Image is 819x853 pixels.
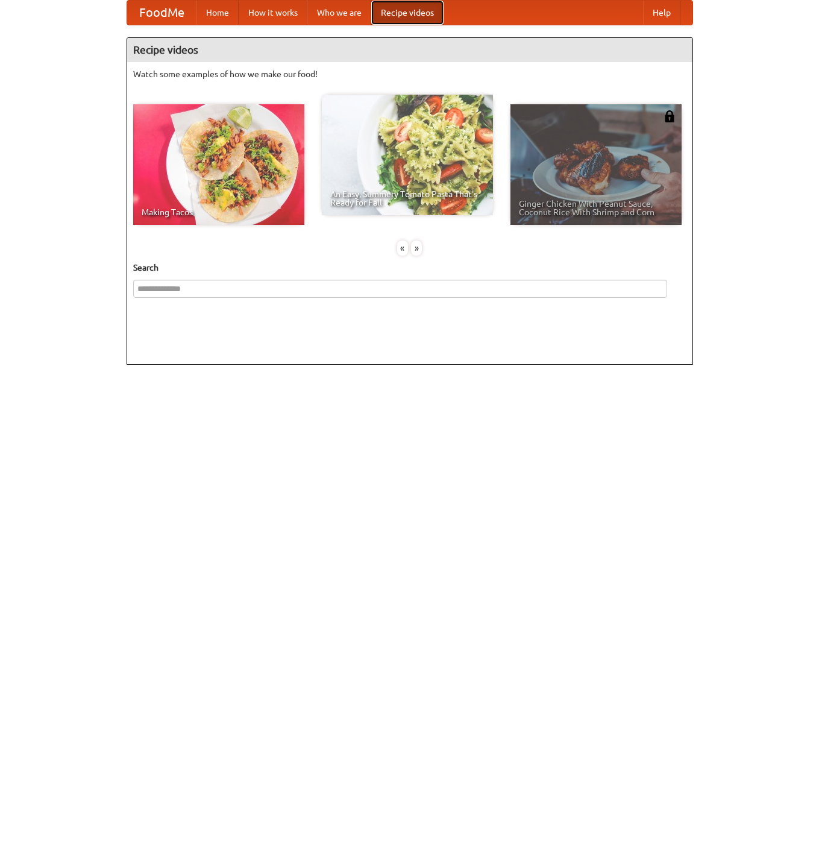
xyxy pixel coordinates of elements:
a: How it works [239,1,307,25]
img: 483408.png [664,110,676,122]
h5: Search [133,262,686,274]
div: « [397,241,408,256]
div: » [411,241,422,256]
a: FoodMe [127,1,196,25]
p: Watch some examples of how we make our food! [133,68,686,80]
a: An Easy, Summery Tomato Pasta That's Ready for Fall [322,95,493,215]
a: Help [643,1,680,25]
a: Who we are [307,1,371,25]
span: Making Tacos [142,208,296,216]
a: Recipe videos [371,1,444,25]
a: Home [196,1,239,25]
h4: Recipe videos [127,38,692,62]
span: An Easy, Summery Tomato Pasta That's Ready for Fall [330,190,485,207]
a: Making Tacos [133,104,304,225]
